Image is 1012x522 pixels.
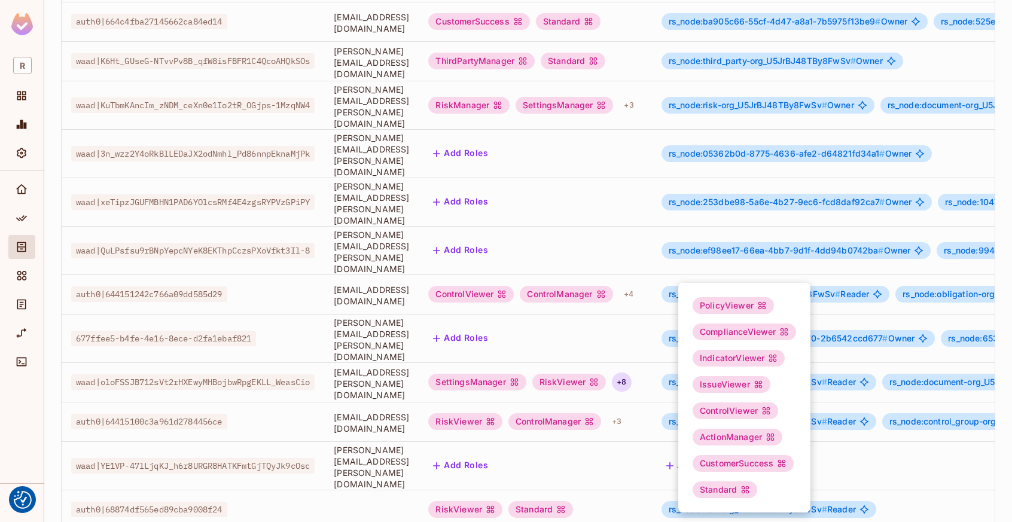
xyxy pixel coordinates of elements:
button: Consent Preferences [14,491,32,509]
div: PolicyViewer [693,297,774,314]
div: IssueViewer [693,376,770,393]
div: Standard [693,481,757,498]
div: ComplianceViewer [693,323,796,340]
div: ActionManager [693,429,782,445]
div: ControlViewer [693,402,778,419]
img: Revisit consent button [14,491,32,509]
div: CustomerSuccess [693,455,794,472]
div: IndicatorViewer [693,350,785,367]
